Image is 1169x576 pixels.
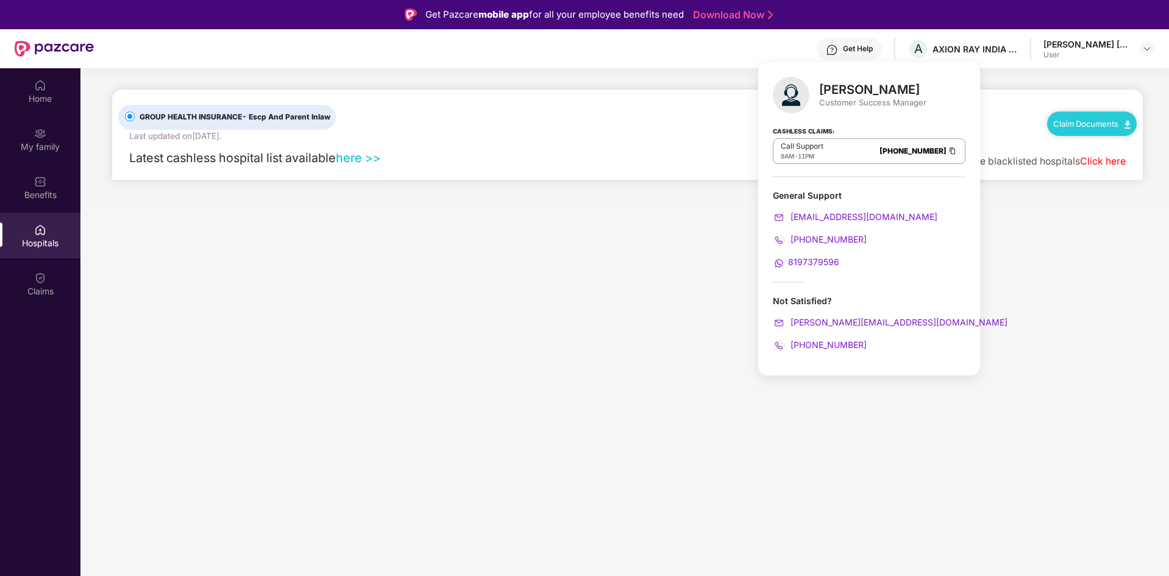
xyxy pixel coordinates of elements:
span: 11PM [798,152,814,160]
div: - [781,151,823,161]
span: [PHONE_NUMBER] [788,234,867,244]
div: Last updated on [DATE] . [129,130,222,143]
div: General Support [773,190,965,201]
img: svg+xml;base64,PHN2ZyB4bWxucz0iaHR0cDovL3d3dy53My5vcmcvMjAwMC9zdmciIHdpZHRoPSIyMCIgaGVpZ2h0PSIyMC... [773,340,785,352]
span: [PHONE_NUMBER] [788,340,867,350]
a: [PERSON_NAME][EMAIL_ADDRESS][DOMAIN_NAME] [773,317,1007,327]
div: [PERSON_NAME] [PERSON_NAME] [1043,38,1129,50]
a: [PHONE_NUMBER] [773,234,867,244]
img: svg+xml;base64,PHN2ZyB4bWxucz0iaHR0cDovL3d3dy53My5vcmcvMjAwMC9zdmciIHdpZHRoPSIxMC40IiBoZWlnaHQ9Ij... [1125,121,1131,129]
img: svg+xml;base64,PHN2ZyB4bWxucz0iaHR0cDovL3d3dy53My5vcmcvMjAwMC9zdmciIHdpZHRoPSIyMCIgaGVpZ2h0PSIyMC... [773,257,785,269]
div: Get Help [843,44,873,54]
span: 8197379596 [788,257,839,267]
img: svg+xml;base64,PHN2ZyB3aWR0aD0iMjAiIGhlaWdodD0iMjAiIHZpZXdCb3g9IjAgMCAyMCAyMCIgZmlsbD0ibm9uZSIgeG... [34,127,46,140]
span: GROUP HEALTH INSURANCE [135,112,335,123]
a: here >> [336,151,381,165]
div: General Support [773,190,965,269]
a: Download Now [693,9,769,21]
img: New Pazcare Logo [15,41,94,57]
div: [PERSON_NAME] [819,82,926,97]
div: Not Satisfied? [773,295,965,307]
a: Claim Documents [1053,119,1131,129]
span: 8AM [781,152,794,160]
div: Not Satisfied? [773,295,965,352]
span: - Escp And Parent Inlaw [242,112,330,121]
img: svg+xml;base64,PHN2ZyB4bWxucz0iaHR0cDovL3d3dy53My5vcmcvMjAwMC9zdmciIHdpZHRoPSIyMCIgaGVpZ2h0PSIyMC... [773,317,785,329]
span: [EMAIL_ADDRESS][DOMAIN_NAME] [788,212,937,222]
img: svg+xml;base64,PHN2ZyBpZD0iSG9tZSIgeG1sbnM9Imh0dHA6Ly93d3cudzMub3JnLzIwMDAvc3ZnIiB3aWR0aD0iMjAiIG... [34,79,46,91]
a: 8197379596 [773,257,839,267]
strong: mobile app [478,9,529,20]
img: svg+xml;base64,PHN2ZyBpZD0iRHJvcGRvd24tMzJ4MzIiIHhtbG5zPSJodHRwOi8vd3d3LnczLm9yZy8yMDAwL3N2ZyIgd2... [1142,44,1152,54]
span: A [914,41,923,56]
p: Call Support [781,141,823,151]
strong: Cashless Claims: [773,124,834,137]
span: To access the blacklisted hospitals [924,155,1080,167]
span: Latest cashless hospital list available [129,151,336,165]
span: [PERSON_NAME][EMAIL_ADDRESS][DOMAIN_NAME] [788,317,1007,327]
img: svg+xml;base64,PHN2ZyB4bWxucz0iaHR0cDovL3d3dy53My5vcmcvMjAwMC9zdmciIHdpZHRoPSIyMCIgaGVpZ2h0PSIyMC... [773,234,785,246]
img: Stroke [768,9,773,21]
div: Get Pazcare for all your employee benefits need [425,7,684,22]
img: svg+xml;base64,PHN2ZyB4bWxucz0iaHR0cDovL3d3dy53My5vcmcvMjAwMC9zdmciIHhtbG5zOnhsaW5rPSJodHRwOi8vd3... [773,77,809,113]
a: [PHONE_NUMBER] [879,146,947,155]
a: [PHONE_NUMBER] [773,340,867,350]
a: [EMAIL_ADDRESS][DOMAIN_NAME] [773,212,937,222]
img: svg+xml;base64,PHN2ZyB4bWxucz0iaHR0cDovL3d3dy53My5vcmcvMjAwMC9zdmciIHdpZHRoPSIyMCIgaGVpZ2h0PSIyMC... [773,212,785,224]
img: svg+xml;base64,PHN2ZyBpZD0iQmVuZWZpdHMiIHhtbG5zPSJodHRwOi8vd3d3LnczLm9yZy8yMDAwL3N2ZyIgd2lkdGg9Ij... [34,176,46,188]
img: Logo [405,9,417,21]
a: Click here [1080,155,1126,167]
img: svg+xml;base64,PHN2ZyBpZD0iSGVscC0zMngzMiIgeG1sbnM9Imh0dHA6Ly93d3cudzMub3JnLzIwMDAvc3ZnIiB3aWR0aD... [826,44,838,56]
img: svg+xml;base64,PHN2ZyBpZD0iQ2xhaW0iIHhtbG5zPSJodHRwOi8vd3d3LnczLm9yZy8yMDAwL3N2ZyIgd2lkdGg9IjIwIi... [34,272,46,284]
img: svg+xml;base64,PHN2ZyBpZD0iSG9zcGl0YWxzIiB4bWxucz0iaHR0cDovL3d3dy53My5vcmcvMjAwMC9zdmciIHdpZHRoPS... [34,224,46,236]
div: User [1043,50,1129,60]
img: Clipboard Icon [948,146,958,156]
div: Customer Success Manager [819,97,926,108]
div: AXION RAY INDIA PRIVATE LIMITED [933,43,1018,55]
